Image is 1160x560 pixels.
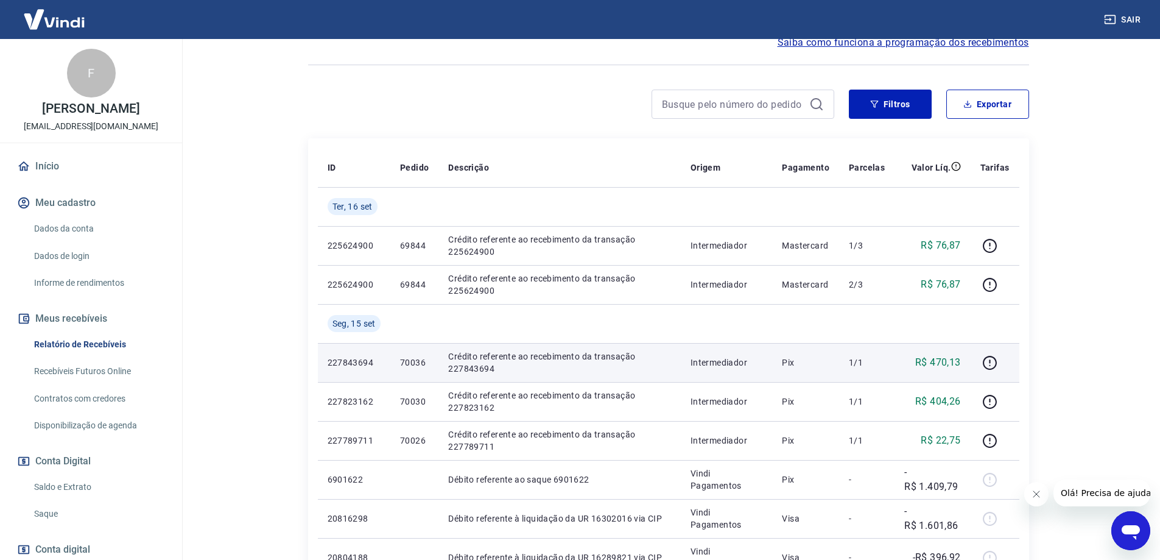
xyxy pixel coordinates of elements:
a: Início [15,153,167,180]
p: 1/1 [849,434,885,447]
a: Informe de rendimentos [29,271,167,296]
span: Seg, 15 set [332,317,376,330]
a: Saque [29,502,167,526]
p: [EMAIL_ADDRESS][DOMAIN_NAME] [24,120,158,133]
p: 70026 [400,434,429,447]
p: 1/1 [849,395,885,408]
p: Tarifas [980,161,1010,174]
a: Saldo e Extrato [29,475,167,500]
p: [PERSON_NAME] [42,102,139,115]
p: -R$ 1.601,86 [904,504,961,533]
p: 225624900 [328,239,381,252]
p: Intermediador [691,278,763,291]
p: Intermediador [691,356,763,369]
button: Filtros [849,90,932,119]
p: 6901622 [328,473,381,486]
a: Disponibilização de agenda [29,413,167,438]
p: Origem [691,161,720,174]
p: Pix [782,356,829,369]
p: Pix [782,395,829,408]
p: 227823162 [328,395,381,408]
p: Pagamento [782,161,829,174]
p: Pix [782,473,829,486]
button: Exportar [946,90,1029,119]
button: Conta Digital [15,448,167,475]
p: R$ 470,13 [915,355,961,370]
p: -R$ 1.409,79 [904,465,961,494]
iframe: Fechar mensagem [1024,482,1049,506]
span: Ter, 16 set [332,200,373,213]
button: Meus recebíveis [15,305,167,332]
p: Pix [782,434,829,447]
p: Crédito referente ao recebimento da transação 227843694 [448,350,670,375]
p: Débito referente ao saque 6901622 [448,473,670,486]
p: ID [328,161,336,174]
p: Crédito referente ao recebimento da transação 225624900 [448,233,670,258]
a: Relatório de Recebíveis [29,332,167,357]
p: Intermediador [691,239,763,252]
p: Parcelas [849,161,885,174]
p: 225624900 [328,278,381,291]
p: 70030 [400,395,429,408]
a: Contratos com credores [29,386,167,411]
p: Intermediador [691,395,763,408]
p: R$ 76,87 [921,238,960,253]
a: Recebíveis Futuros Online [29,359,167,384]
p: R$ 76,87 [921,277,960,292]
p: 70036 [400,356,429,369]
p: 1/3 [849,239,885,252]
p: Vindi Pagamentos [691,467,763,492]
p: Intermediador [691,434,763,447]
p: Pedido [400,161,429,174]
span: Olá! Precisa de ajuda? [7,9,102,18]
iframe: Botão para abrir a janela de mensagens [1111,511,1150,550]
p: 69844 [400,278,429,291]
input: Busque pelo número do pedido [662,95,804,113]
button: Meu cadastro [15,190,167,216]
p: R$ 404,26 [915,394,961,409]
p: Descrição [448,161,489,174]
p: Mastercard [782,239,829,252]
p: 227789711 [328,434,381,447]
p: Débito referente à liquidação da UR 16302016 via CIP [448,512,670,525]
p: Vindi Pagamentos [691,506,763,531]
p: Crédito referente ao recebimento da transação 227823162 [448,389,670,414]
span: Conta digital [35,541,90,558]
a: Dados de login [29,244,167,269]
p: Mastercard [782,278,829,291]
p: 227843694 [328,356,381,369]
p: Crédito referente ao recebimento da transação 227789711 [448,428,670,453]
p: Crédito referente ao recebimento da transação 225624900 [448,272,670,297]
img: Vindi [15,1,94,38]
p: Visa [782,512,829,525]
p: Valor Líq. [912,161,951,174]
iframe: Mensagem da empresa [1053,480,1150,506]
p: 20816298 [328,512,381,525]
p: - [849,473,885,486]
p: 69844 [400,239,429,252]
p: - [849,512,885,525]
button: Sair [1102,9,1145,31]
div: F [67,49,116,97]
p: 1/1 [849,356,885,369]
p: R$ 22,75 [921,433,960,448]
a: Dados da conta [29,216,167,241]
a: Saiba como funciona a programação dos recebimentos [778,35,1029,50]
p: 2/3 [849,278,885,291]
